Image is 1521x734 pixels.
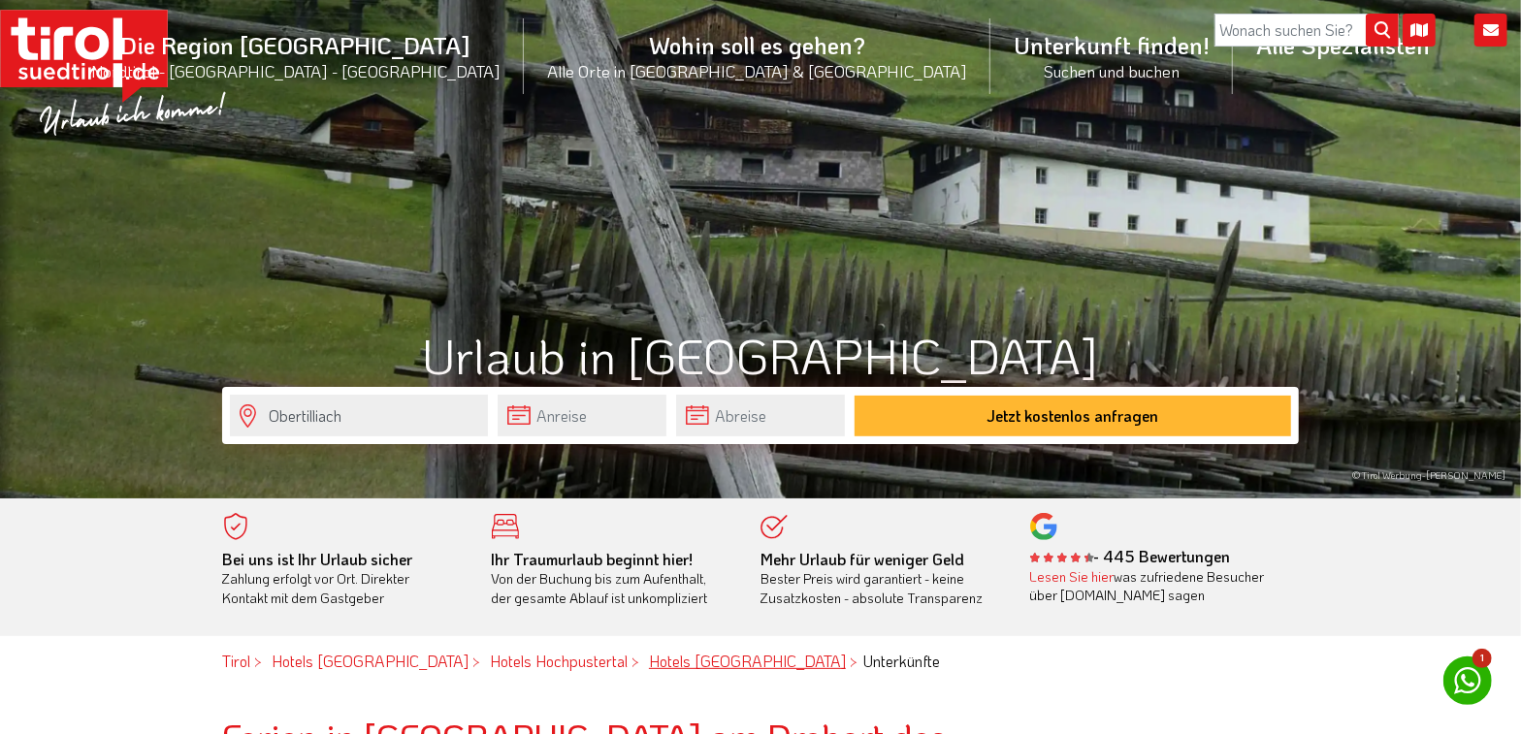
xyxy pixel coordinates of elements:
[68,9,524,103] a: Die Region [GEOGRAPHIC_DATA]Nordtirol - [GEOGRAPHIC_DATA] - [GEOGRAPHIC_DATA]
[1443,656,1492,705] a: 1
[1214,14,1399,47] input: Wonach suchen Sie?
[222,550,463,608] div: Zahlung erfolgt vor Ort. Direkter Kontakt mit dem Gastgeber
[547,60,967,81] small: Alle Orte in [GEOGRAPHIC_DATA] & [GEOGRAPHIC_DATA]
[91,60,501,81] small: Nordtirol - [GEOGRAPHIC_DATA] - [GEOGRAPHIC_DATA]
[1233,9,1453,81] a: Alle Spezialisten
[498,395,666,436] input: Anreise
[760,549,964,569] b: Mehr Urlaub für weniger Geld
[676,395,845,436] input: Abreise
[272,651,469,671] a: Hotels [GEOGRAPHIC_DATA]
[990,9,1233,103] a: Unterkunft finden!Suchen und buchen
[1472,649,1492,668] span: 1
[855,396,1291,436] button: Jetzt kostenlos anfragen
[649,651,846,671] a: Hotels [GEOGRAPHIC_DATA]
[492,549,694,569] b: Ihr Traumurlaub beginnt hier!
[1030,567,1271,605] div: was zufriedene Besucher über [DOMAIN_NAME] sagen
[1030,567,1115,586] a: Lesen Sie hier
[230,395,488,436] input: Wo soll's hingehen?
[222,549,412,569] b: Bei uns ist Ihr Urlaub sicher
[1474,14,1507,47] i: Kontakt
[222,651,250,671] a: Tirol
[222,329,1299,382] h1: Urlaub in [GEOGRAPHIC_DATA]
[1030,546,1231,566] b: - 445 Bewertungen
[490,651,628,671] a: Hotels Hochpustertal
[1403,14,1436,47] i: Karte öffnen
[524,9,990,103] a: Wohin soll es gehen?Alle Orte in [GEOGRAPHIC_DATA] & [GEOGRAPHIC_DATA]
[492,550,732,608] div: Von der Buchung bis zum Aufenthalt, der gesamte Ablauf ist unkompliziert
[856,651,940,672] li: Unterkünfte
[1030,513,1057,540] img: google
[760,550,1001,608] div: Bester Preis wird garantiert - keine Zusatzkosten - absolute Transparenz
[1014,60,1210,81] small: Suchen und buchen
